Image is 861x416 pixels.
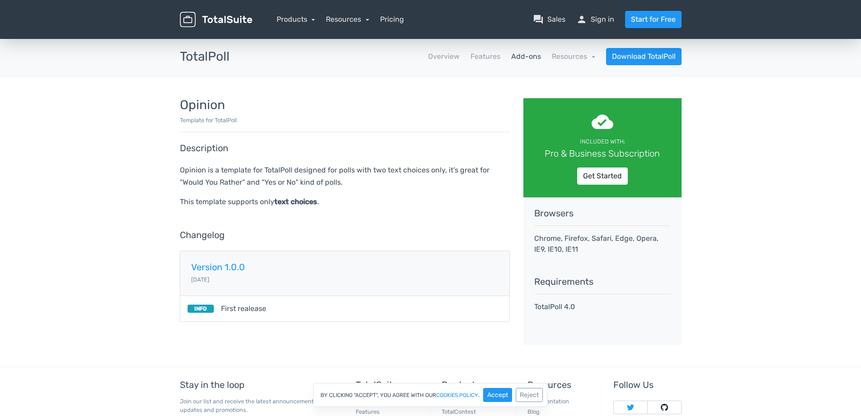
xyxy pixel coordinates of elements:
p: TotalPoll 4.0 [534,301,671,312]
a: Version 1.0.0 [DATE] [180,251,510,296]
h5: Requirements [534,277,671,287]
a: TotalContest [442,408,476,415]
img: Follow TotalSuite on Twitter [627,404,634,411]
button: Accept [483,388,512,402]
p: This template supports only . [180,196,510,208]
h5: Resources [527,380,595,390]
small: Included with: [580,138,625,145]
a: Overview [428,51,460,62]
p: Chrome, Firefox, Safari, Edge, Opera, IE9, IE10, IE11 [534,233,671,255]
h5: Browsers [534,208,671,218]
a: Resources [326,15,369,24]
img: Follow TotalSuite on Github [661,404,668,411]
span: First realease [221,303,266,314]
span: question_answer [533,14,544,25]
a: Blog [527,408,540,415]
button: Reject [516,388,543,402]
h5: Version 1.0.0 [191,262,499,272]
div: Pro & Business Subscription [536,147,669,160]
a: personSign in [576,14,614,25]
img: TotalSuite for WordPress [180,12,252,28]
a: Download TotalPoll [606,48,682,65]
a: Add-ons [511,51,541,62]
a: Start for Free [625,11,682,28]
p: Template for TotalPoll [180,116,510,124]
a: Get Started [577,167,628,185]
strong: text choices [274,197,317,206]
div: By clicking "Accept", you agree with our . [313,383,548,407]
h3: Opinion [180,98,510,112]
h5: TotalSuite [356,380,423,390]
a: Features [356,408,380,415]
h5: Description [180,143,510,153]
p: Opinion is a template for TotalPoll designed for polls with two text choices only, it's great for... [180,164,510,188]
h3: TotalPoll [180,50,230,64]
a: Resources [552,52,595,61]
span: person [576,14,587,25]
span: cloud_done [592,111,613,133]
a: Pricing [380,14,404,25]
small: [DATE] [191,276,209,283]
h5: Follow Us [613,380,681,390]
small: INFO [188,305,214,313]
a: question_answerSales [533,14,565,25]
a: cookies policy [436,392,478,398]
a: Products [277,15,315,24]
h5: Changelog [180,230,510,240]
a: Features [470,51,500,62]
h5: Stay in the loop [180,380,334,390]
h5: Products [442,380,509,390]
